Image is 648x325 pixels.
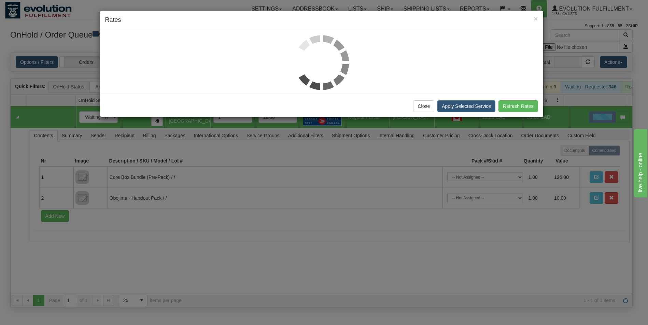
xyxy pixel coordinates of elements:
div: live help - online [5,4,63,12]
h4: Rates [105,16,538,25]
iframe: chat widget [632,128,647,197]
button: Close [413,100,434,112]
img: loader.gif [294,35,349,90]
button: Apply Selected Service [437,100,495,112]
span: × [534,15,538,23]
button: Close [534,15,538,22]
button: Refresh Rates [498,100,538,112]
